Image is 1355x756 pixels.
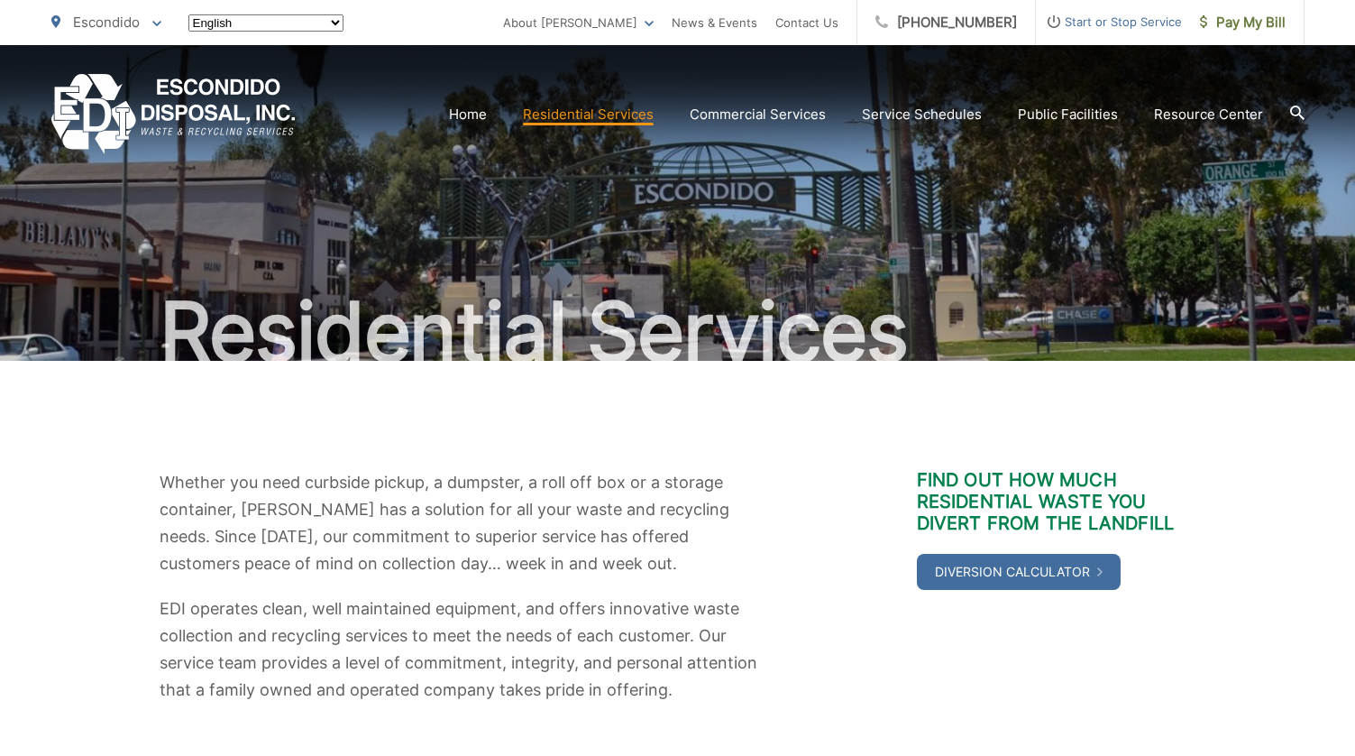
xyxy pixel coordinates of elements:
[1154,104,1263,125] a: Resource Center
[917,469,1196,534] h3: Find out how much residential waste you divert from the landfill
[73,14,140,31] span: Escondido
[672,12,757,33] a: News & Events
[160,469,764,577] p: Whether you need curbside pickup, a dumpster, a roll off box or a storage container, [PERSON_NAME...
[862,104,982,125] a: Service Schedules
[917,554,1121,590] a: Diversion Calculator
[51,74,296,154] a: EDCD logo. Return to the homepage.
[449,104,487,125] a: Home
[51,287,1305,377] h1: Residential Services
[690,104,826,125] a: Commercial Services
[523,104,654,125] a: Residential Services
[1018,104,1118,125] a: Public Facilities
[775,12,838,33] a: Contact Us
[503,12,654,33] a: About [PERSON_NAME]
[160,595,764,704] p: EDI operates clean, well maintained equipment, and offers innovative waste collection and recycli...
[188,14,343,32] select: Select a language
[1200,12,1286,33] span: Pay My Bill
